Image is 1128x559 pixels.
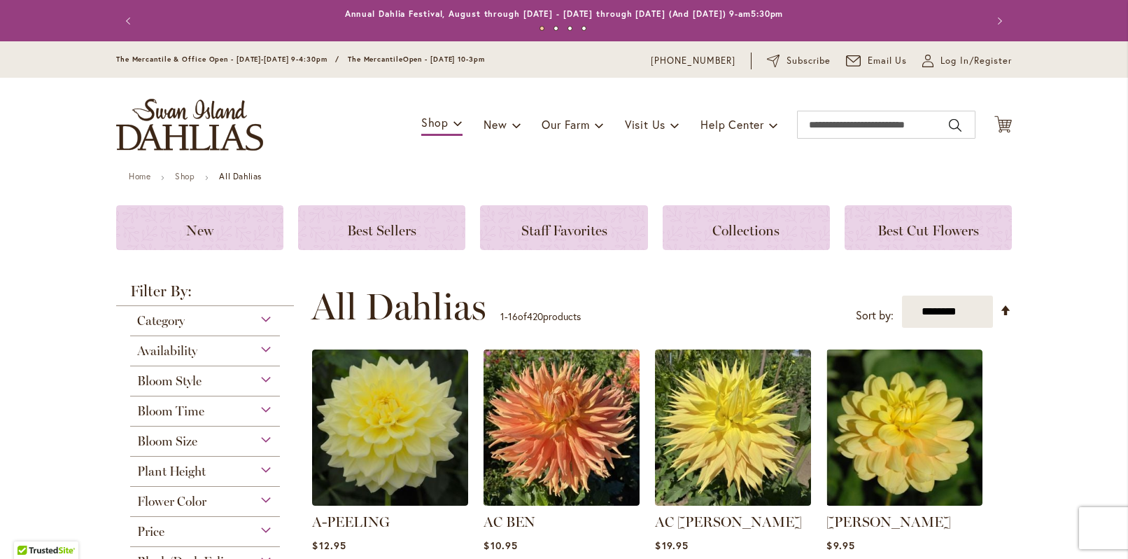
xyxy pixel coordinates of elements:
[655,350,811,506] img: AC Jeri
[129,171,150,181] a: Home
[856,303,894,329] label: Sort by:
[116,205,283,250] a: New
[787,54,831,68] span: Subscribe
[700,117,764,132] span: Help Center
[312,495,468,509] a: A-Peeling
[219,171,262,181] strong: All Dahlias
[655,495,811,509] a: AC Jeri
[312,513,390,530] a: A-PEELING
[826,495,982,509] a: AHOY MATEY
[484,117,507,132] span: New
[845,205,1012,250] a: Best Cut Flowers
[651,54,735,68] a: [PHONE_NUMBER]
[116,7,144,35] button: Previous
[137,343,197,359] span: Availability
[554,26,558,31] button: 2 of 4
[540,26,544,31] button: 1 of 4
[484,350,640,506] img: AC BEN
[846,54,908,68] a: Email Us
[311,286,486,328] span: All Dahlias
[500,305,581,328] p: - of products
[137,524,164,539] span: Price
[484,539,517,552] span: $10.95
[625,117,665,132] span: Visit Us
[312,350,468,506] img: A-Peeling
[484,495,640,509] a: AC BEN
[137,313,185,329] span: Category
[421,115,449,130] span: Shop
[826,539,854,552] span: $9.95
[484,513,535,530] a: AC BEN
[527,310,543,323] span: 420
[137,403,204,419] span: Bloom Time
[940,54,1012,68] span: Log In/Register
[521,222,607,239] span: Staff Favorites
[116,284,294,306] strong: Filter By:
[826,513,951,530] a: [PERSON_NAME]
[116,99,263,151] a: store logo
[508,310,518,323] span: 16
[712,222,780,239] span: Collections
[186,222,213,239] span: New
[984,7,1012,35] button: Next
[116,55,403,64] span: The Mercantile & Office Open - [DATE]-[DATE] 9-4:30pm / The Mercantile
[542,117,589,132] span: Our Farm
[347,222,416,239] span: Best Sellers
[480,205,647,250] a: Staff Favorites
[868,54,908,68] span: Email Us
[298,205,465,250] a: Best Sellers
[137,434,197,449] span: Bloom Size
[175,171,195,181] a: Shop
[312,539,346,552] span: $12.95
[567,26,572,31] button: 3 of 4
[655,539,688,552] span: $19.95
[922,54,1012,68] a: Log In/Register
[826,350,982,506] img: AHOY MATEY
[767,54,831,68] a: Subscribe
[655,513,802,530] a: AC [PERSON_NAME]
[500,310,505,323] span: 1
[403,55,485,64] span: Open - [DATE] 10-3pm
[877,222,979,239] span: Best Cut Flowers
[137,464,206,479] span: Plant Height
[663,205,830,250] a: Collections
[345,8,784,19] a: Annual Dahlia Festival, August through [DATE] - [DATE] through [DATE] (And [DATE]) 9-am5:30pm
[137,373,202,389] span: Bloom Style
[581,26,586,31] button: 4 of 4
[137,494,206,509] span: Flower Color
